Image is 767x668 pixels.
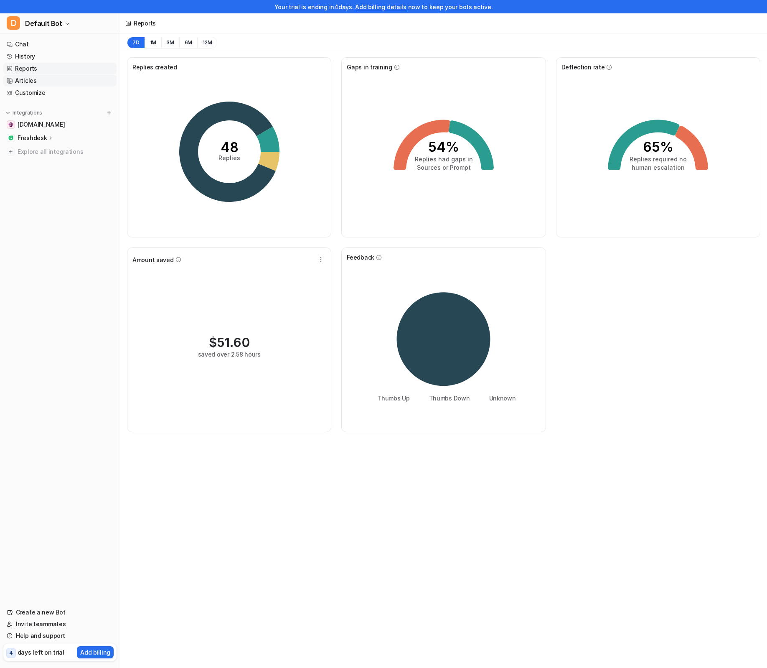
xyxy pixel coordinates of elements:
a: Customize [3,87,117,99]
tspan: Replies had gaps in [414,156,472,163]
div: saved over 2.58 hours [198,350,261,359]
div: $ [209,335,250,350]
a: Help and support [3,630,117,642]
button: 12M [197,37,217,48]
button: 7D [127,37,145,48]
a: www.secretfoodtours.com[DOMAIN_NAME] [3,119,117,130]
tspan: Replies [218,154,240,161]
p: Add billing [80,648,110,657]
a: Chat [3,38,117,50]
tspan: 54% [428,139,459,155]
img: Freshdesk [8,135,13,140]
tspan: human escalation [632,164,685,171]
li: Thumbs Down [423,394,470,403]
img: expand menu [5,110,11,116]
li: Thumbs Up [371,394,409,403]
tspan: 65% [643,139,673,155]
button: 3M [161,37,179,48]
a: History [3,51,117,62]
p: days left on trial [18,648,64,657]
img: menu_add.svg [106,110,112,116]
span: D [7,16,20,30]
img: www.secretfoodtours.com [8,122,13,127]
span: Amount saved [132,255,174,264]
a: Articles [3,75,117,87]
li: Unknown [483,394,516,403]
span: Default Bot [25,18,62,29]
div: Reports [134,19,156,28]
span: 51.60 [217,335,250,350]
a: Invite teammates [3,618,117,630]
span: Deflection rate [561,63,605,71]
span: Replies created [132,63,177,71]
span: Gaps in training [347,63,392,71]
tspan: 48 [220,139,238,156]
tspan: Replies required no [630,156,687,163]
p: Integrations [13,110,42,116]
a: Reports [3,63,117,74]
span: Explore all integrations [18,145,113,158]
button: Add billing [77,646,114,658]
tspan: Sources or Prompt [417,164,470,171]
a: Add billing details [355,3,406,10]
button: 1M [145,37,162,48]
p: Freshdesk [18,134,47,142]
span: [DOMAIN_NAME] [18,120,65,129]
a: Create a new Bot [3,607,117,618]
button: Integrations [3,109,45,117]
a: Explore all integrations [3,146,117,158]
img: explore all integrations [7,148,15,156]
p: 4 [9,649,13,657]
span: Feedback [347,253,374,262]
button: 6M [179,37,198,48]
